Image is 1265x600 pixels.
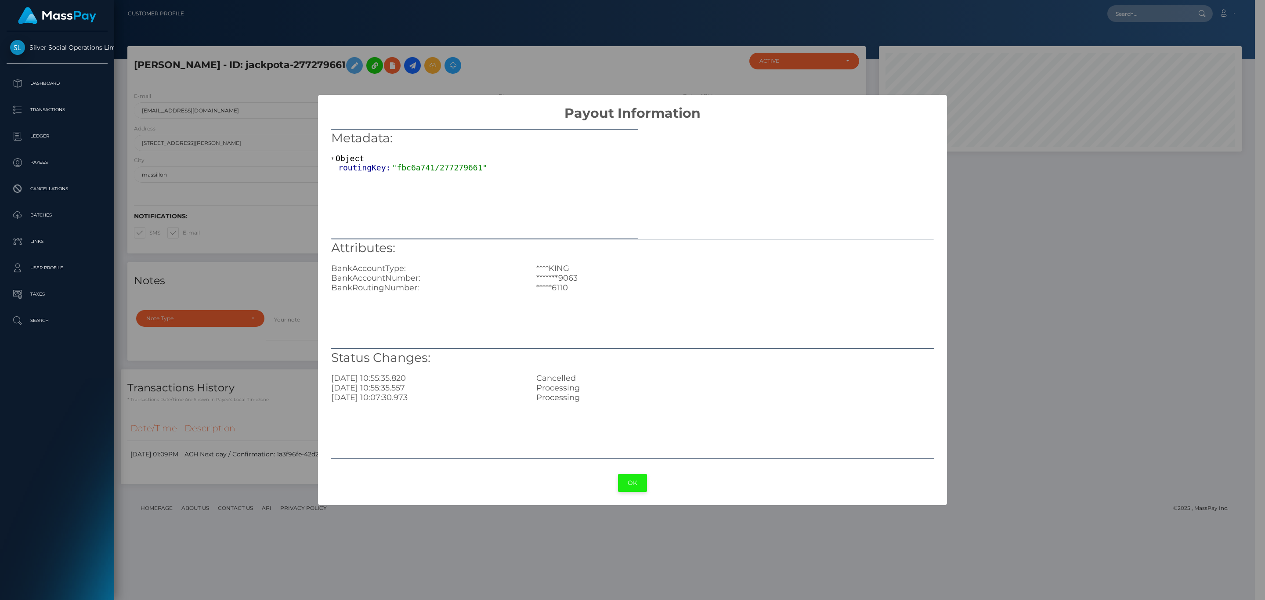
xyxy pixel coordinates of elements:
[10,182,104,195] p: Cancellations
[10,209,104,222] p: Batches
[325,264,530,273] div: BankAccountType:
[318,95,947,121] h2: Payout Information
[618,474,647,492] button: OK
[10,288,104,301] p: Taxes
[336,154,364,163] span: Object
[10,235,104,248] p: Links
[10,261,104,275] p: User Profile
[331,349,934,367] h5: Status Changes:
[10,103,104,116] p: Transactions
[10,130,104,143] p: Ledger
[325,273,530,283] div: BankAccountNumber:
[338,163,392,172] span: routingKey:
[325,283,530,293] div: BankRoutingNumber:
[18,7,96,24] img: MassPay Logo
[392,163,488,172] span: "fbc6a741/277279661"
[10,314,104,327] p: Search
[10,156,104,169] p: Payees
[10,77,104,90] p: Dashboard
[331,130,638,147] h5: Metadata:
[530,383,940,393] div: Processing
[331,239,934,257] h5: Attributes:
[325,383,530,393] div: [DATE] 10:55:35.557
[530,393,940,402] div: Processing
[325,373,530,383] div: [DATE] 10:55:35.820
[530,373,940,383] div: Cancelled
[7,43,108,51] span: Silver Social Operations Limited
[10,40,25,55] img: Silver Social Operations Limited
[325,393,530,402] div: [DATE] 10:07:30.973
